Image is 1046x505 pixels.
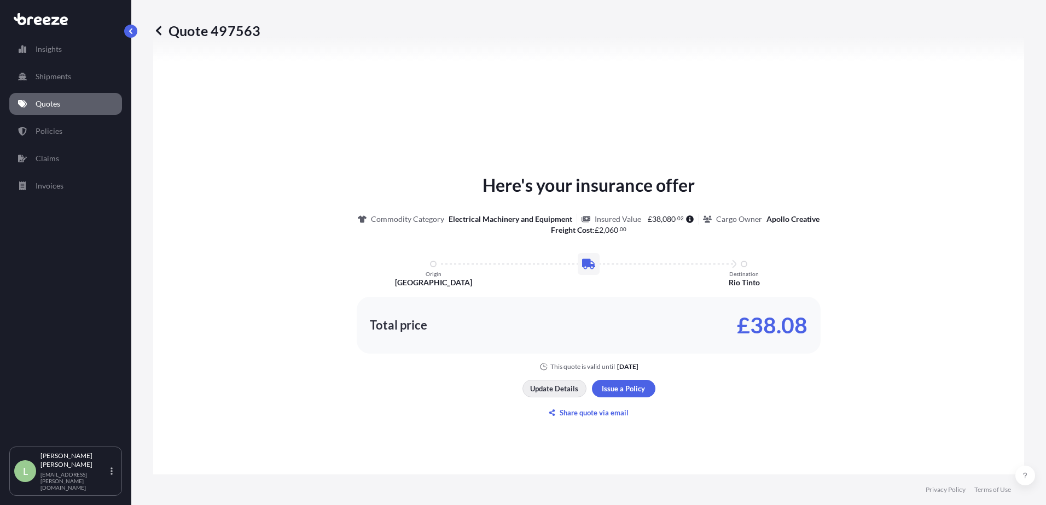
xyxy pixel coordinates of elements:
p: Update Details [530,383,578,394]
span: . [676,216,677,220]
b: Freight Cost [551,225,592,234]
p: Insured Value [595,214,641,225]
p: : [551,225,627,236]
a: Policies [9,120,122,142]
p: [EMAIL_ADDRESS][PERSON_NAME][DOMAIN_NAME] [40,471,108,491]
p: [GEOGRAPHIC_DATA] [395,277,472,288]
span: , [603,226,605,234]
span: 080 [663,215,676,223]
span: 38 [652,215,661,223]
p: Cargo Owner [716,214,762,225]
a: Terms of Use [974,485,1011,494]
a: Privacy Policy [926,485,966,494]
p: Origin [426,271,441,277]
p: Invoices [36,180,63,191]
p: Destination [729,271,759,277]
button: Issue a Policy [592,380,655,397]
p: [DATE] [617,362,638,371]
p: £38.08 [737,316,807,334]
p: Claims [36,153,59,164]
p: Quote 497563 [153,22,260,39]
p: Insights [36,44,62,55]
p: Here's your insurance offer [483,172,695,198]
button: Update Details [522,380,586,397]
p: [PERSON_NAME] [PERSON_NAME] [40,451,108,469]
span: L [23,466,28,477]
p: Electrical Machinery and Equipment [449,214,572,225]
a: Claims [9,148,122,169]
p: Share quote via email [560,407,629,418]
p: Apollo Creative [766,214,820,225]
span: , [661,215,663,223]
span: £ [648,215,652,223]
p: Commodity Category [371,214,444,225]
p: Issue a Policy [602,383,645,394]
p: This quote is valid until [550,362,615,371]
a: Shipments [9,66,122,87]
button: Share quote via email [522,404,655,421]
p: Rio Tinto [729,277,760,288]
p: Policies [36,126,62,137]
span: 00 [620,227,626,231]
span: £ [595,226,599,234]
a: Quotes [9,93,122,115]
a: Invoices [9,175,122,197]
p: Total price [370,320,427,331]
p: Quotes [36,98,60,109]
span: 060 [605,226,618,234]
span: 2 [599,226,603,234]
a: Insights [9,38,122,60]
span: . [619,227,620,231]
p: Shipments [36,71,71,82]
span: 02 [677,216,684,220]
